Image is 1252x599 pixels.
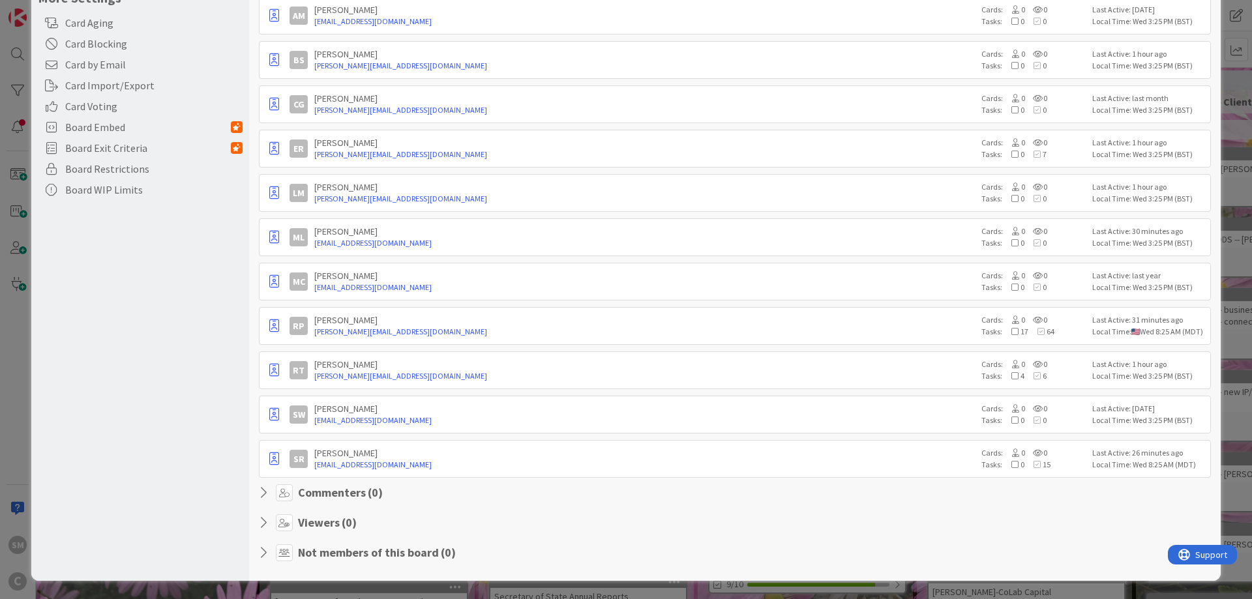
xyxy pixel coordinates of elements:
span: 0 [1025,403,1047,413]
div: SW [290,405,308,424]
span: 4 [1002,371,1024,381]
div: Last Active: 31 minutes ago [1092,314,1206,326]
div: Cards: [981,48,1086,60]
span: 0 [1002,194,1024,203]
div: RP [290,317,308,335]
div: [PERSON_NAME] [314,358,975,370]
div: Tasks: [981,326,1086,338]
h4: Viewers [298,516,357,530]
div: Last Active: 26 minutes ago [1092,447,1206,459]
div: Local Time: Wed 3:25 PM (BST) [1092,415,1206,426]
span: 0 [1002,16,1024,26]
div: Local Time: Wed 3:25 PM (BST) [1092,104,1206,116]
div: Tasks: [981,149,1086,160]
div: RT [290,361,308,379]
h4: Not members of this board [298,546,456,560]
span: ( 0 ) [342,515,357,530]
div: Local Time: Wed 8:25 AM (MDT) [1092,459,1206,471]
div: Board WIP Limits [31,179,249,200]
div: Cards: [981,403,1086,415]
div: [PERSON_NAME] [314,181,975,193]
h4: Commenters [298,486,383,500]
div: Last Active: [DATE] [1092,4,1206,16]
div: [PERSON_NAME] [314,137,975,149]
div: Last Active: 1 hour ago [1092,358,1206,370]
span: 0 [1025,49,1047,59]
div: Last Active: 30 minutes ago [1092,226,1206,237]
a: [PERSON_NAME][EMAIL_ADDRESS][DOMAIN_NAME] [314,370,975,382]
span: 0 [1024,105,1047,115]
a: [EMAIL_ADDRESS][DOMAIN_NAME] [314,459,975,471]
div: MC [290,272,308,291]
div: Tasks: [981,282,1086,293]
div: Tasks: [981,16,1086,27]
span: Card by Email [65,57,243,72]
span: 0 [1025,359,1047,369]
div: Tasks: [981,193,1086,205]
span: 0 [1025,138,1047,147]
span: 64 [1028,327,1054,336]
div: ML [290,228,308,246]
span: 0 [1025,270,1047,280]
a: [PERSON_NAME][EMAIL_ADDRESS][DOMAIN_NAME] [314,193,975,205]
div: Card Aging [31,12,249,33]
a: [PERSON_NAME][EMAIL_ADDRESS][DOMAIN_NAME] [314,60,975,72]
div: [PERSON_NAME] [314,447,975,459]
div: Cards: [981,314,1086,326]
div: Local Time: Wed 3:25 PM (BST) [1092,60,1206,72]
span: Support [27,2,59,18]
div: Local Time: Wed 3:25 PM (BST) [1092,149,1206,160]
span: 0 [1003,359,1025,369]
div: LM [290,184,308,202]
span: 15 [1024,460,1051,469]
div: Last Active: 1 hour ago [1092,181,1206,193]
div: Local Time: Wed 3:25 PM (BST) [1092,282,1206,293]
div: Card Import/Export [31,75,249,96]
div: Cards: [981,137,1086,149]
span: 0 [1025,93,1047,103]
a: [EMAIL_ADDRESS][DOMAIN_NAME] [314,237,975,249]
span: 0 [1003,270,1025,280]
div: [PERSON_NAME] [314,4,975,16]
div: Cards: [981,181,1086,193]
div: BS [290,51,308,69]
div: [PERSON_NAME] [314,93,975,104]
div: Card Blocking [31,33,249,54]
div: Cards: [981,93,1086,104]
span: 0 [1024,61,1047,70]
div: ER [290,139,308,158]
span: 0 [1002,105,1024,115]
div: Tasks: [981,104,1086,116]
span: Board Restrictions [65,161,243,177]
div: Cards: [981,358,1086,370]
div: [PERSON_NAME] [314,270,975,282]
span: 0 [1025,226,1047,236]
a: [EMAIL_ADDRESS][DOMAIN_NAME] [314,415,975,426]
span: 0 [1003,315,1025,325]
a: [PERSON_NAME][EMAIL_ADDRESS][DOMAIN_NAME] [314,149,975,160]
div: Tasks: [981,60,1086,72]
div: Local Time: Wed 3:25 PM (BST) [1092,237,1206,249]
span: 0 [1025,448,1047,458]
span: 0 [1002,415,1024,425]
div: Tasks: [981,370,1086,382]
span: 0 [1024,415,1047,425]
span: 0 [1002,282,1024,292]
span: 0 [1025,5,1047,14]
span: 0 [1024,16,1047,26]
span: 0 [1003,182,1025,192]
span: 6 [1024,371,1047,381]
div: Last Active: [DATE] [1092,403,1206,415]
span: Board Exit Criteria [65,140,231,156]
div: Last Active: last month [1092,93,1206,104]
span: 7 [1024,149,1047,159]
span: 0 [1003,403,1025,413]
span: 0 [1024,194,1047,203]
span: ( 0 ) [368,485,383,500]
span: 0 [1002,238,1024,248]
div: Local Time: Wed 3:25 PM (BST) [1092,16,1206,27]
span: 0 [1002,460,1024,469]
div: Local Time: Wed 3:25 PM (BST) [1092,370,1206,382]
div: Tasks: [981,459,1086,471]
div: Last Active: 1 hour ago [1092,137,1206,149]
